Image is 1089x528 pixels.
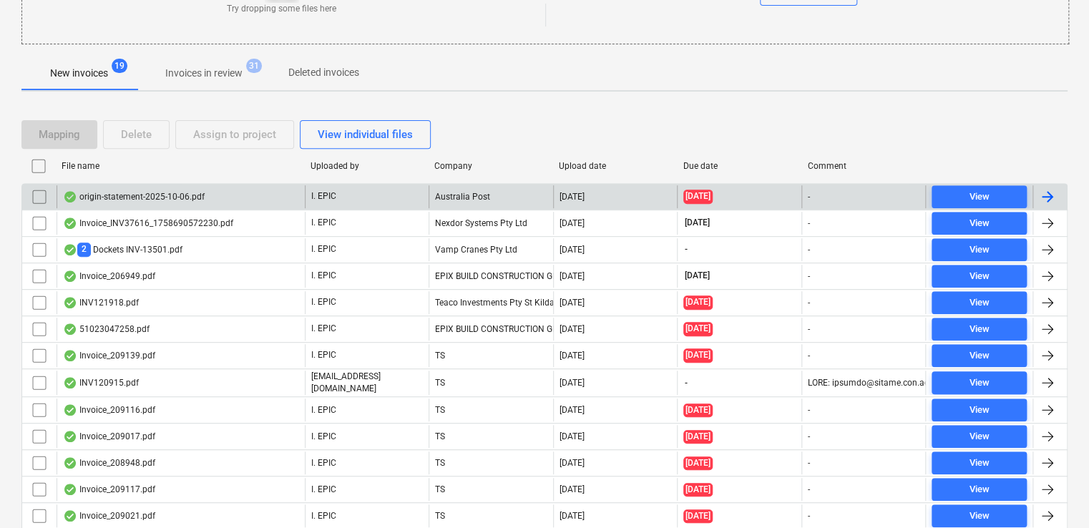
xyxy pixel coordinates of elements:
[311,323,336,335] p: I. EPIC
[969,215,989,232] div: View
[63,484,155,495] div: Invoice_209117.pdf
[311,217,336,229] p: I. EPIC
[969,429,989,445] div: View
[560,458,585,468] div: [DATE]
[429,504,552,527] div: TS
[227,3,336,15] p: Try dropping some files here
[165,66,243,81] p: Invoices in review
[932,238,1027,261] button: View
[63,217,233,229] div: Invoice_INV37616_1758690572230.pdf
[559,161,672,171] div: Upload date
[429,265,552,288] div: EPIX BUILD CONSTRUCTION GROUP PTY LTD
[683,483,713,497] span: [DATE]
[932,344,1027,367] button: View
[808,271,810,281] div: -
[63,510,155,522] div: Invoice_209021.pdf
[683,456,713,470] span: [DATE]
[969,268,989,285] div: View
[429,185,552,208] div: Australia Post
[63,431,155,442] div: Invoice_209017.pdf
[808,405,810,415] div: -
[683,217,711,229] span: [DATE]
[311,431,336,443] p: I. EPIC
[808,431,810,441] div: -
[808,351,810,361] div: -
[63,404,77,416] div: OCR finished
[560,298,585,308] div: [DATE]
[77,243,91,256] span: 2
[63,323,150,335] div: 51023047258.pdf
[560,511,585,521] div: [DATE]
[683,295,713,309] span: [DATE]
[63,297,77,308] div: OCR finished
[63,377,139,388] div: INV120915.pdf
[429,451,552,474] div: TS
[112,59,127,73] span: 19
[969,348,989,364] div: View
[246,59,262,73] span: 31
[969,242,989,258] div: View
[969,402,989,419] div: View
[63,243,182,256] div: Dockets INV-13501.pdf
[318,125,413,144] div: View individual files
[560,484,585,494] div: [DATE]
[969,189,989,205] div: View
[1017,459,1089,528] iframe: Chat Widget
[63,350,155,361] div: Invoice_209139.pdf
[560,245,585,255] div: [DATE]
[932,478,1027,501] button: View
[311,371,423,395] p: [EMAIL_ADDRESS][DOMAIN_NAME]
[63,431,77,442] div: OCR finished
[932,451,1027,474] button: View
[63,270,77,282] div: OCR finished
[311,296,336,308] p: I. EPIC
[683,377,689,389] span: -
[560,192,585,202] div: [DATE]
[311,510,336,522] p: I. EPIC
[683,404,713,417] span: [DATE]
[932,425,1027,448] button: View
[969,375,989,391] div: View
[429,425,552,448] div: TS
[683,322,713,336] span: [DATE]
[288,65,359,80] p: Deleted invoices
[429,399,552,421] div: TS
[429,238,552,261] div: Vamp Cranes Pty Ltd
[808,324,810,334] div: -
[63,270,155,282] div: Invoice_206949.pdf
[63,244,77,255] div: OCR finished
[969,321,989,338] div: View
[311,457,336,469] p: I. EPIC
[63,191,205,202] div: origin-statement-2025-10-06.pdf
[932,399,1027,421] button: View
[808,218,810,228] div: -
[63,457,155,469] div: Invoice_208948.pdf
[932,371,1027,394] button: View
[63,323,77,335] div: OCR finished
[434,161,547,171] div: Company
[808,245,810,255] div: -
[808,458,810,468] div: -
[560,431,585,441] div: [DATE]
[932,318,1027,341] button: View
[683,161,796,171] div: Due date
[63,297,139,308] div: INV121918.pdf
[429,318,552,341] div: EPIX BUILD CONSTRUCTION GROUP PTY LTD
[63,191,77,202] div: OCR finished
[300,120,431,149] button: View individual files
[62,161,298,171] div: File name
[429,212,552,235] div: Nexdor Systems Pty Ltd
[932,504,1027,527] button: View
[808,192,810,202] div: -
[560,351,585,361] div: [DATE]
[932,212,1027,235] button: View
[807,161,920,171] div: Comment
[683,190,713,203] span: [DATE]
[969,481,989,498] div: View
[932,265,1027,288] button: View
[429,371,552,395] div: TS
[560,378,585,388] div: [DATE]
[429,344,552,367] div: TS
[683,430,713,444] span: [DATE]
[429,291,552,314] div: Teaco Investments Pty St Kilda Au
